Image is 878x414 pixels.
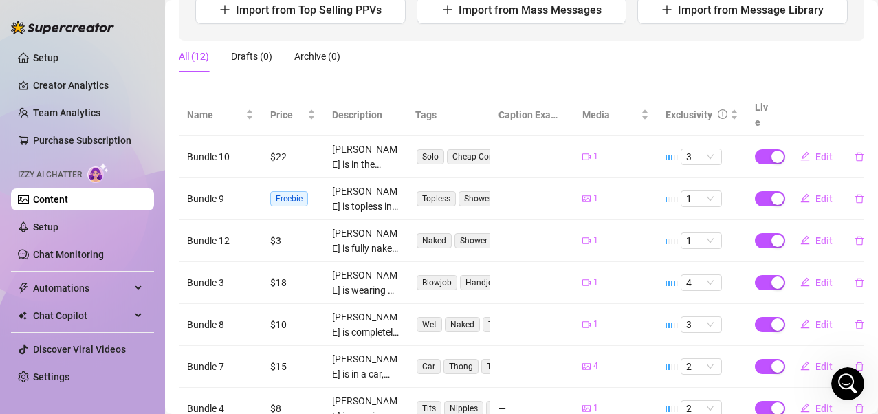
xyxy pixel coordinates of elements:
span: Media [582,107,638,122]
span: Import from Mass Messages [459,3,602,17]
span: thunderbolt [18,283,29,294]
span: Edit [815,151,833,162]
span: delete [855,152,864,162]
span: Edit [815,193,833,204]
img: logo-BBDzfeDw.svg [11,21,114,34]
td: Bundle 7 [179,346,262,388]
button: delete [844,230,875,252]
button: Upload attachment [65,309,76,320]
th: Price [262,94,324,136]
span: Import from Top Selling PPVs [236,3,382,17]
span: edit [800,235,810,245]
span: delete [855,236,864,246]
th: Description [324,94,407,136]
div: [DATE] [11,148,264,166]
button: Send a message… [236,303,258,325]
span: Edit [815,235,833,246]
a: Settings [33,371,69,382]
span: Name [187,107,243,122]
span: picture [582,404,591,413]
span: Import from Message Library [678,3,824,17]
span: Cheap Content [447,149,514,164]
span: 1 [593,276,598,289]
div: — [498,233,565,248]
span: Shower [454,233,493,248]
span: video-camera [582,237,591,245]
button: delete [844,188,875,210]
span: edit [800,319,810,329]
span: 3 [686,317,716,332]
span: Automations [33,277,131,299]
span: picture [582,362,591,371]
div: — [498,149,565,164]
span: video-camera [582,153,591,161]
div: [PERSON_NAME] is completely naked and glistening with water droplets, showcasing her wet, busty t... [332,309,399,340]
span: Car [417,359,441,374]
img: Chat Copilot [18,311,27,320]
span: 4 [686,275,716,290]
span: video-camera [582,279,591,287]
td: Bundle 10 [179,136,262,178]
span: picture [582,195,591,203]
a: Chat Monitoring [33,249,104,260]
div: All (12) [179,49,209,64]
span: Thong [443,359,479,374]
span: Price [270,107,305,122]
div: [PERSON_NAME] is in the bathroom, she undresses little by little and opens her buttocks, showing ... [332,142,399,172]
textarea: Message… [12,280,263,303]
button: Edit [789,188,844,210]
span: 1 [593,318,598,331]
span: edit [800,151,810,161]
div: Sometimes, when I try it many times "more than 15 times," it works. [61,102,253,129]
div: DRM-protected media isn’t supported at the moment. To describe protected media files, please disa... [22,215,215,283]
span: delete [855,278,864,287]
span: Freebie [270,191,308,206]
span: Wet [417,317,442,332]
span: 4 [593,360,598,373]
span: Naked [417,233,452,248]
div: Hey, You have this issue because your products are DRM-protected. [22,175,215,215]
span: Shower [459,191,497,206]
td: Bundle 12 [179,220,262,262]
span: 2 [686,359,716,374]
div: [PERSON_NAME] is in a car, wearing nothing but a tiny pink thong that barely covers her pussy. He... [332,351,399,382]
a: Discover Viral Videos [33,344,126,355]
button: Edit [789,314,844,336]
button: go back [9,6,35,32]
div: Tanya says… [11,166,264,316]
span: plus [661,4,672,15]
span: Tits [481,359,506,374]
span: plus [442,4,453,15]
a: Creator Analytics [33,74,143,96]
button: Edit [789,146,844,168]
span: edit [800,361,810,371]
button: Gif picker [43,309,54,320]
a: Purchase Subscription [33,135,131,146]
button: Edit [789,230,844,252]
span: 1 [593,234,598,247]
div: — [498,317,565,332]
div: — [498,275,565,290]
button: delete [844,272,875,294]
button: Emoji picker [21,309,32,320]
td: $10 [262,304,324,346]
span: edit [800,193,810,203]
button: Edit [789,272,844,294]
td: Bundle 9 [179,178,262,220]
span: Tits [483,317,507,332]
span: video-camera [582,320,591,329]
span: delete [855,320,864,329]
span: Naked [445,317,480,332]
span: Edit [815,361,833,372]
div: Exclusivity [666,107,712,122]
span: delete [855,362,864,371]
span: Handjob [460,275,503,290]
td: Bundle 3 [179,262,262,304]
th: Name [179,94,262,136]
th: Live [747,94,781,136]
td: Bundle 8 [179,304,262,346]
span: 1 [593,192,598,205]
span: Topless [417,191,456,206]
span: 1 [593,150,598,163]
div: Drafts (0) [231,49,272,64]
